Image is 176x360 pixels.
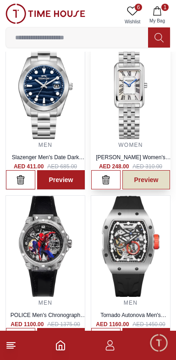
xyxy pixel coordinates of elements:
img: ... [91,196,170,297]
button: 1My Bag [144,4,170,27]
a: Tornado Autonova Men's Automatic Black Dial Watch - T24302-SSBB [95,312,166,333]
img: ... [6,38,85,139]
span: AED 685.00 [47,163,77,170]
span: 6 [135,4,142,11]
img: ... [91,38,170,139]
span: AED 1375.00 [47,321,80,328]
h4: AED 1100.00 [11,321,44,328]
a: [PERSON_NAME] Women's Analog Silver/MOP Dial Watch - LC08135.320 [92,154,170,175]
a: 6Wishlist [121,4,144,27]
a: MEN [38,142,52,148]
h4: AED 248.00 [99,163,129,170]
h4: AED 411.00 [14,163,44,170]
a: WOMEN [118,142,143,148]
a: Slazenger Men's Date Dark Blue Dial Watch - SL.9.2491.1.01 [12,154,84,175]
span: My Bag [146,17,169,24]
a: POLICE Men's Chronograph Silver Dial Watch - PEWGR0074302 [11,312,86,333]
a: Preview [37,328,85,347]
a: Home [55,340,66,351]
a: Preview [122,328,170,347]
img: ... [6,196,85,297]
h4: AED 1160.00 [96,321,129,328]
a: MEN [38,300,52,306]
div: Chat Widget [149,333,169,353]
a: Preview [122,170,170,189]
a: MEN [124,300,137,306]
a: Preview [37,170,85,189]
span: 1 [161,4,169,11]
span: AED 1450.00 [132,321,165,328]
img: ... [5,4,85,24]
span: Wishlist [121,18,144,25]
span: AED 310.00 [132,163,162,170]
